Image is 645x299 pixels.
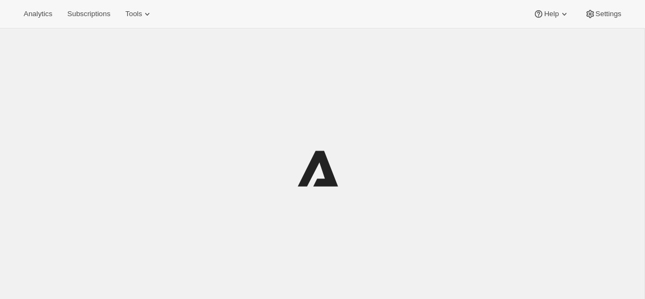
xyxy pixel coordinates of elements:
[578,6,628,22] button: Settings
[17,6,59,22] button: Analytics
[125,10,142,18] span: Tools
[544,10,558,18] span: Help
[527,6,576,22] button: Help
[61,6,117,22] button: Subscriptions
[67,10,110,18] span: Subscriptions
[119,6,159,22] button: Tools
[596,10,621,18] span: Settings
[24,10,52,18] span: Analytics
